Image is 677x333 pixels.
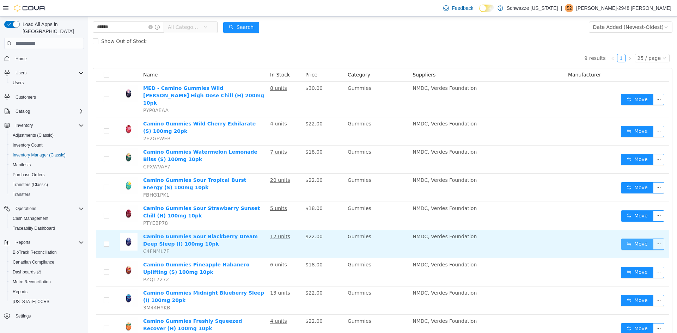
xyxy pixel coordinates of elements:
[565,166,576,177] button: icon: ellipsis
[13,192,30,197] span: Transfers
[565,194,576,205] button: icon: ellipsis
[1,121,87,130] button: Inventory
[257,185,322,214] td: Gummies
[257,101,322,129] td: Gummies
[16,70,26,76] span: Users
[10,248,60,257] a: BioTrack Reconciliation
[13,312,33,320] a: Settings
[13,69,84,77] span: Users
[505,5,575,16] div: Date Added (Newest-Oldest)
[533,194,565,205] button: icon: swapMove
[13,299,49,304] span: [US_STATE] CCRS
[533,307,565,318] button: icon: swapMove
[576,4,671,12] p: [PERSON_NAME]-2948 [PERSON_NAME]
[217,161,234,166] span: $22.00
[55,175,81,181] span: FBHG1PK1
[479,5,494,12] input: Dark Mode
[13,172,45,178] span: Purchase Orders
[55,91,80,97] span: PYP0AEAA
[7,150,87,160] button: Inventory Manager (Classic)
[13,107,33,116] button: Catalog
[16,313,31,319] span: Settings
[7,214,87,223] button: Cash Management
[55,204,80,209] span: PTYEBP78
[13,93,39,101] a: Customers
[324,69,389,74] span: NMDC, Verdes Foundation
[10,268,44,276] a: Dashboards
[16,206,36,211] span: Operations
[324,55,347,61] span: Suppliers
[10,288,84,296] span: Reports
[217,104,234,110] span: $22.00
[520,37,529,46] li: Previous Page
[32,188,49,206] img: Camino Gummies Sour Strawberry Sunset Chill (H) 100mg 10pk hero shot
[217,302,234,307] span: $22.00
[10,151,84,159] span: Inventory Manager (Classic)
[10,22,61,27] span: Show Out of Stock
[13,55,30,63] a: Home
[55,104,167,117] a: Camino Gummies Wild Cherry Exhilarate (S) 100mg 20pk
[182,132,199,138] u: 7 units
[533,77,565,88] button: icon: swapMove
[7,130,87,140] button: Adjustments (Classic)
[182,245,199,251] u: 6 units
[14,5,46,12] img: Cova
[55,161,158,174] a: Camino Gummies Sour Tropical Burst Energy (S) 100mg 10pk
[523,40,527,44] i: icon: left
[7,180,87,190] button: Transfers (Classic)
[13,238,33,247] button: Reports
[55,119,83,125] span: 2E2GFWER
[16,240,30,245] span: Reports
[10,79,84,87] span: Users
[217,132,234,138] span: $18.00
[561,4,562,12] p: |
[452,5,473,12] span: Feedback
[13,69,29,77] button: Users
[32,273,49,290] img: Camino Gummies Midnight Blueberry Sleep (I) 100mg 20pk hero shot
[55,302,154,315] a: Camino Gummies Freshly Squeezed Recover (H) 100mg 10pk
[1,53,87,63] button: Home
[533,278,565,290] button: icon: swapMove
[13,204,39,213] button: Operations
[257,129,322,157] td: Gummies
[529,38,537,45] a: 1
[182,217,202,223] u: 12 units
[7,247,87,257] button: BioTrack Reconciliation
[80,7,112,14] span: All Categories
[13,162,31,168] span: Manifests
[533,137,565,149] button: icon: swapMove
[10,131,84,140] span: Adjustments (Classic)
[565,4,573,12] div: Shane-2948 Morris
[10,288,30,296] a: Reports
[13,152,66,158] span: Inventory Manager (Classic)
[574,39,578,44] i: icon: down
[529,37,537,46] li: 1
[13,107,84,116] span: Catalog
[324,245,389,251] span: NMDC, Verdes Foundation
[55,132,169,146] a: Camino Gummies Watermelon Lemonade Bliss (S) 100mg 10pk
[10,180,84,189] span: Transfers (Classic)
[10,190,33,199] a: Transfers
[13,289,28,295] span: Reports
[32,132,49,149] img: Camino Gummies Watermelon Lemonade Bliss (S) 100mg 10pk hero shot
[13,93,84,101] span: Customers
[217,55,229,61] span: Price
[55,245,161,258] a: Camino Gummies Pineapple Habanero Uplifting (S) 100mg 10pk
[55,232,81,238] span: C4FNML7F
[13,142,43,148] span: Inventory Count
[20,21,84,35] span: Load All Apps in [GEOGRAPHIC_DATA]
[32,160,49,178] img: Camino Gummies Sour Tropical Burst Energy (S) 100mg 10pk hero shot
[565,109,576,121] button: icon: ellipsis
[7,140,87,150] button: Inventory Count
[13,121,84,130] span: Inventory
[324,273,389,279] span: NMDC, Verdes Foundation
[10,161,33,169] a: Manifests
[7,190,87,199] button: Transfers
[13,216,48,221] span: Cash Management
[549,38,573,45] div: 25 / page
[7,267,87,277] a: Dashboards
[7,297,87,307] button: [US_STATE] CCRS
[10,297,52,306] a: [US_STATE] CCRS
[10,248,84,257] span: BioTrack Reconciliation
[1,106,87,116] button: Catalog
